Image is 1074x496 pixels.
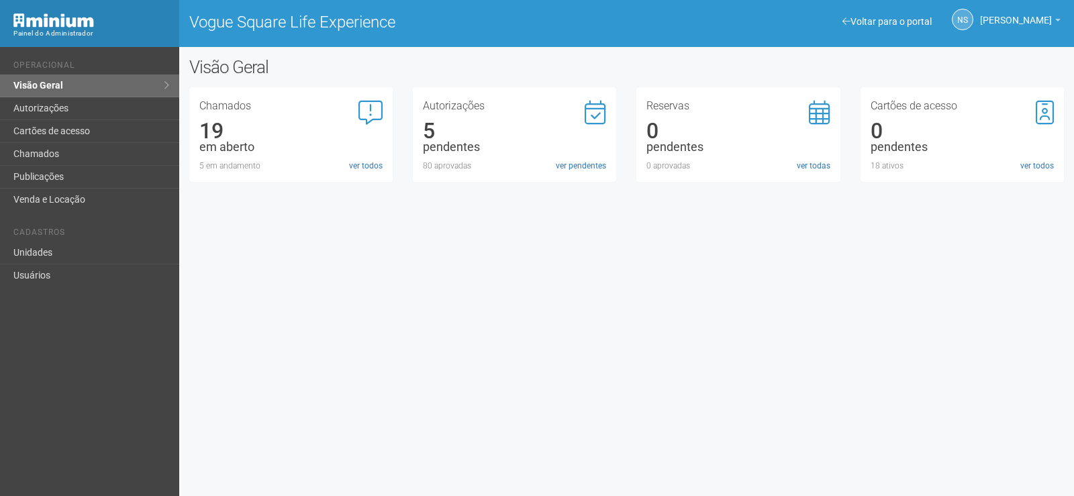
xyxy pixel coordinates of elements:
[199,125,383,137] div: 19
[199,141,383,153] div: em aberto
[980,2,1052,26] span: Nicolle Silva
[952,9,973,30] a: NS
[13,228,169,242] li: Cadastros
[1020,160,1054,172] a: ver todos
[13,60,169,75] li: Operacional
[349,160,383,172] a: ver todos
[646,125,830,137] div: 0
[646,160,830,172] div: 0 aprovadas
[646,141,830,153] div: pendentes
[199,101,383,111] h3: Chamados
[871,125,1054,137] div: 0
[980,17,1061,28] a: [PERSON_NAME]
[199,160,383,172] div: 5 em andamento
[871,101,1054,111] h3: Cartões de acesso
[13,28,169,40] div: Painel do Administrador
[871,141,1054,153] div: pendentes
[797,160,830,172] a: ver todas
[871,160,1054,172] div: 18 ativos
[423,101,606,111] h3: Autorizações
[423,125,606,137] div: 5
[13,13,94,28] img: Minium
[423,141,606,153] div: pendentes
[646,101,830,111] h3: Reservas
[189,13,617,31] h1: Vogue Square Life Experience
[842,16,932,27] a: Voltar para o portal
[556,160,606,172] a: ver pendentes
[423,160,606,172] div: 80 aprovadas
[189,57,542,77] h2: Visão Geral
